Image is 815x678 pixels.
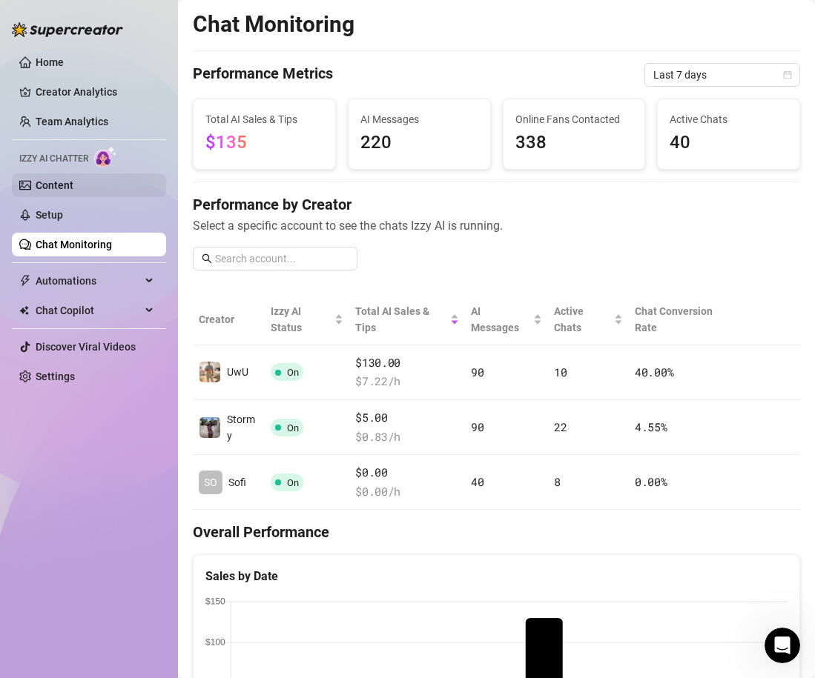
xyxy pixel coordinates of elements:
[515,129,633,157] span: 338
[12,22,123,37] img: logo-BBDzfeDw.svg
[227,413,255,442] span: Stormy
[193,294,265,345] th: Creator
[355,354,459,372] span: $130.00
[205,132,247,153] span: $135
[36,179,73,191] a: Content
[19,152,88,166] span: Izzy AI Chatter
[629,294,739,345] th: Chat Conversion Rate
[635,365,673,379] span: 40.00 %
[205,111,323,127] span: Total AI Sales & Tips
[271,303,332,336] span: Izzy AI Status
[202,253,212,264] span: search
[471,365,484,379] span: 90
[355,373,459,390] span: $ 7.22 /h
[94,146,117,167] img: AI Chatter
[360,129,478,157] span: 220
[554,365,567,379] span: 10
[465,294,548,345] th: AI Messages
[548,294,629,345] th: Active Chats
[355,409,459,427] span: $5.00
[752,422,762,433] span: right
[36,209,63,221] a: Setup
[355,464,459,482] span: $0.00
[355,428,459,446] span: $ 0.83 /h
[515,111,633,127] span: Online Fans Contacted
[745,416,769,439] button: right
[765,628,800,663] iframe: Intercom live chat
[287,477,299,488] span: On
[36,341,136,353] a: Discover Viral Videos
[471,303,530,336] span: AI Messages
[635,419,667,434] span: 4.55 %
[36,80,154,104] a: Creator Analytics
[783,70,792,79] span: calendar
[215,250,349,267] input: Search account...
[554,474,561,489] span: 8
[287,422,299,433] span: On
[228,476,246,488] span: Sofi
[265,294,350,345] th: Izzy AI Status
[670,129,788,157] span: 40
[653,64,791,86] span: Last 7 days
[199,362,220,382] img: UwU
[670,111,788,127] span: Active Chats
[227,366,248,378] span: UwU
[205,567,788,585] div: Sales by Date
[19,305,29,316] img: Chat Copilot
[554,303,611,336] span: Active Chats
[355,483,459,501] span: $ 0.00 /h
[36,56,64,68] a: Home
[471,419,484,434] span: 90
[204,474,217,491] span: SO
[199,417,220,438] img: Stormy
[745,471,769,494] button: right
[36,116,108,127] a: Team Analytics
[287,367,299,378] span: On
[36,370,75,382] a: Settings
[193,522,800,542] h4: Overall Performance
[36,239,112,250] a: Chat Monitoring
[193,216,800,235] span: Select a specific account to see the chats Izzy AI is running.
[745,360,769,384] button: right
[635,474,667,489] span: 0.00 %
[752,367,762,377] span: right
[19,275,31,287] span: thunderbolt
[355,303,447,336] span: Total AI Sales & Tips
[752,477,762,488] span: right
[471,474,484,489] span: 40
[36,299,141,322] span: Chat Copilot
[36,269,141,293] span: Automations
[193,194,800,215] h4: Performance by Creator
[193,63,333,87] h4: Performance Metrics
[360,111,478,127] span: AI Messages
[349,294,465,345] th: Total AI Sales & Tips
[554,419,567,434] span: 22
[193,10,354,39] h2: Chat Monitoring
